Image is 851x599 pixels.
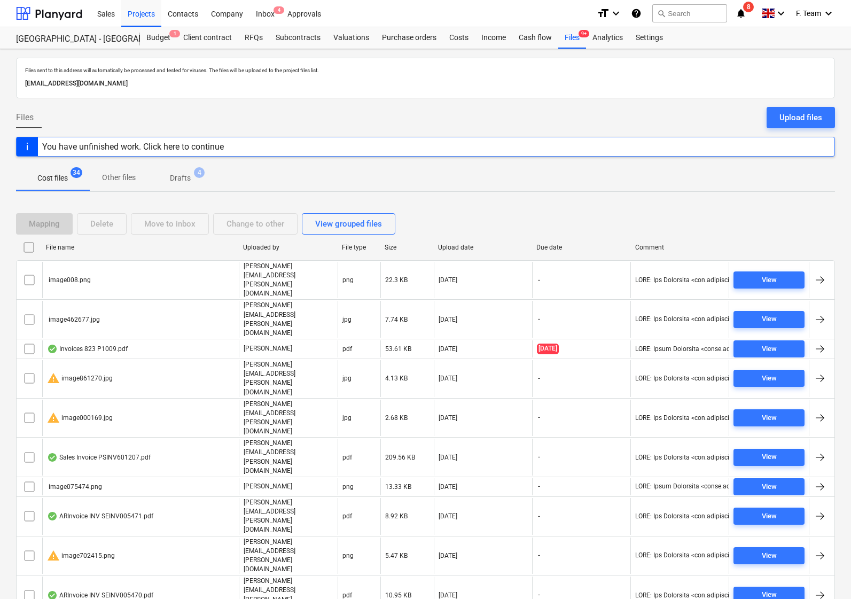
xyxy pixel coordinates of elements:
span: [DATE] [537,344,559,354]
p: [PERSON_NAME][EMAIL_ADDRESS][PERSON_NAME][DOMAIN_NAME] [244,360,333,397]
p: Other files [102,172,136,183]
button: View grouped files [302,213,395,235]
div: RFQs [238,27,269,49]
div: Invoices 823 P1009.pdf [47,345,128,353]
span: 34 [71,167,82,178]
span: 4 [274,6,284,14]
span: - [537,453,541,462]
div: 53.61 KB [385,345,411,353]
div: pdf [342,345,352,353]
span: - [537,413,541,422]
button: View [733,271,805,289]
div: 209.56 KB [385,454,415,461]
span: warning [47,411,60,424]
div: image702415.png [47,549,115,562]
div: Due date [536,244,627,251]
span: 9+ [579,30,589,37]
div: View [762,451,777,463]
p: [PERSON_NAME] [244,344,292,353]
div: pdf [342,592,352,599]
div: image000169.jpg [47,411,113,424]
span: warning [47,549,60,562]
span: 4 [194,167,205,178]
div: View [762,412,777,424]
p: [PERSON_NAME] [244,482,292,491]
div: jpg [342,316,352,323]
span: search [657,9,666,18]
div: Upload files [779,111,822,125]
button: View [733,547,805,564]
div: Income [475,27,512,49]
div: [DATE] [439,454,457,461]
div: [DATE] [439,345,457,353]
div: ARInvoice INV SEINV005471.pdf [47,512,153,520]
a: Client contract [177,27,238,49]
div: png [342,276,354,284]
i: format_size [597,7,610,20]
div: Files [558,27,586,49]
div: View [762,372,777,385]
button: View [733,409,805,426]
div: OCR finished [47,453,58,462]
a: Cash flow [512,27,558,49]
a: Valuations [327,27,376,49]
span: - [537,276,541,285]
p: [PERSON_NAME][EMAIL_ADDRESS][PERSON_NAME][DOMAIN_NAME] [244,400,333,437]
p: Drafts [170,173,191,184]
button: View [733,478,805,495]
p: [PERSON_NAME][EMAIL_ADDRESS][PERSON_NAME][DOMAIN_NAME] [244,538,333,574]
div: image008.png [47,276,91,284]
div: [DATE] [439,483,457,491]
div: View [762,274,777,286]
div: [DATE] [439,316,457,323]
div: View [762,481,777,493]
span: warning [47,372,60,385]
div: View grouped files [315,217,382,231]
iframe: Chat Widget [798,548,851,599]
span: 8 [743,2,754,12]
div: Size [385,244,430,251]
i: keyboard_arrow_down [822,7,835,20]
p: Files sent to this address will automatically be processed and tested for viruses. The files will... [25,67,826,74]
a: Budget1 [140,27,177,49]
button: Search [652,4,727,22]
p: [PERSON_NAME][EMAIL_ADDRESS][PERSON_NAME][DOMAIN_NAME] [244,301,333,338]
div: Upload date [438,244,528,251]
div: jpg [342,414,352,422]
div: Uploaded by [243,244,333,251]
i: keyboard_arrow_down [775,7,787,20]
div: [DATE] [439,276,457,284]
button: Upload files [767,107,835,128]
div: OCR finished [47,512,58,520]
p: [EMAIL_ADDRESS][DOMAIN_NAME] [25,78,826,89]
div: image861270.jpg [47,372,113,385]
div: Comment [635,244,725,251]
div: 22.3 KB [385,276,408,284]
div: File name [46,244,235,251]
div: png [342,483,354,491]
p: [PERSON_NAME][EMAIL_ADDRESS][PERSON_NAME][DOMAIN_NAME] [244,262,333,299]
button: View [733,311,805,328]
div: Sales Invoice PSINV601207.pdf [47,453,151,462]
div: [DATE] [439,414,457,422]
div: 10.95 KB [385,592,411,599]
div: [DATE] [439,512,457,520]
a: Purchase orders [376,27,443,49]
div: View [762,550,777,562]
a: Settings [629,27,669,49]
div: [DATE] [439,592,457,599]
div: jpg [342,375,352,382]
p: [PERSON_NAME][EMAIL_ADDRESS][PERSON_NAME][DOMAIN_NAME] [244,439,333,476]
i: notifications [736,7,746,20]
div: pdf [342,512,352,520]
div: Costs [443,27,475,49]
span: - [537,374,541,383]
div: Analytics [586,27,629,49]
button: View [733,508,805,525]
div: [GEOGRAPHIC_DATA] - [GEOGRAPHIC_DATA] ([PERSON_NAME][GEOGRAPHIC_DATA]) [16,34,127,45]
div: 4.13 KB [385,375,408,382]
